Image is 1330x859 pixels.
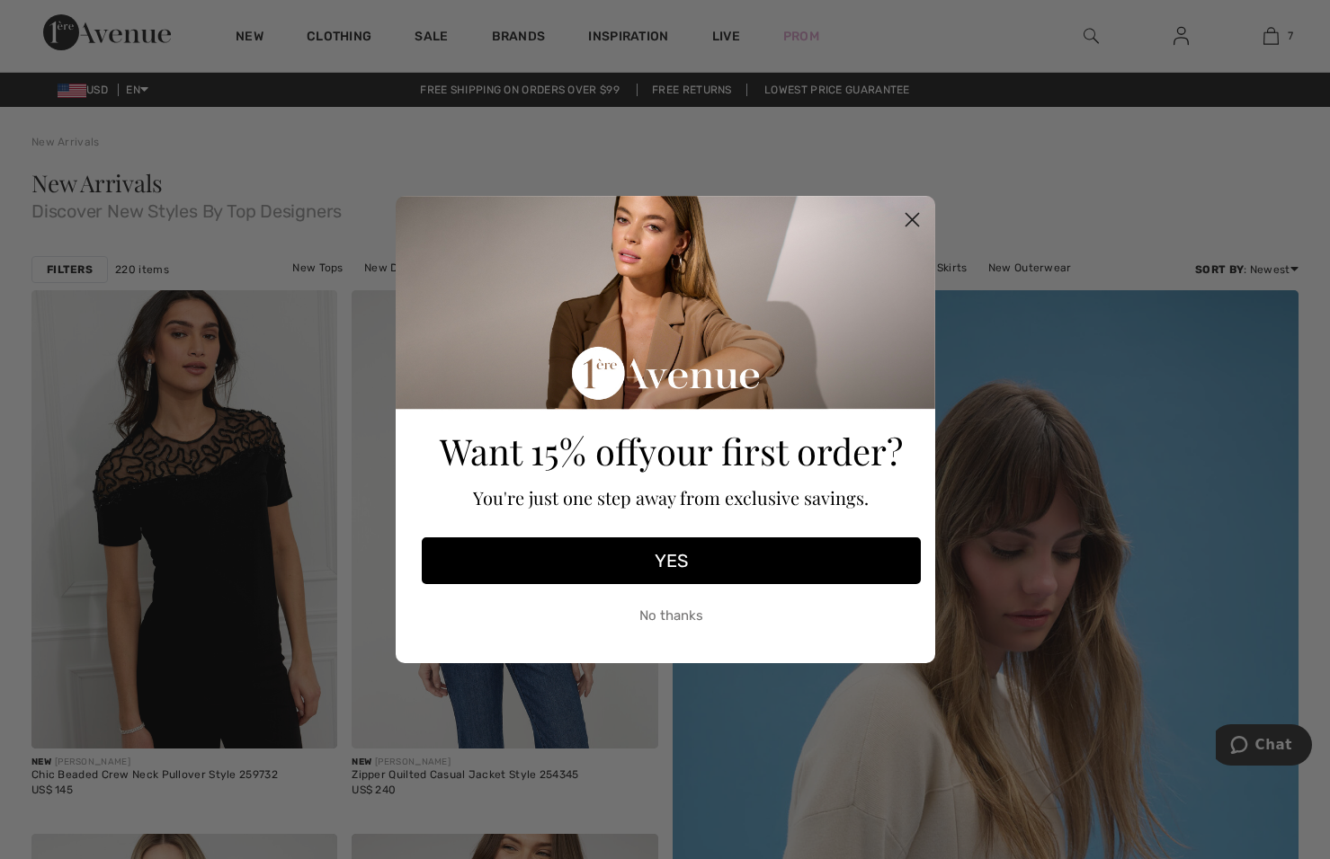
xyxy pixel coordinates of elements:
button: Close dialog [897,204,928,235]
span: your first order? [638,427,903,474]
span: You're just one step away from exclusive savings. [473,485,869,509]
span: Chat [40,13,76,29]
button: No thanks [422,593,921,638]
span: Want 15% off [440,427,638,474]
button: YES [422,537,921,584]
